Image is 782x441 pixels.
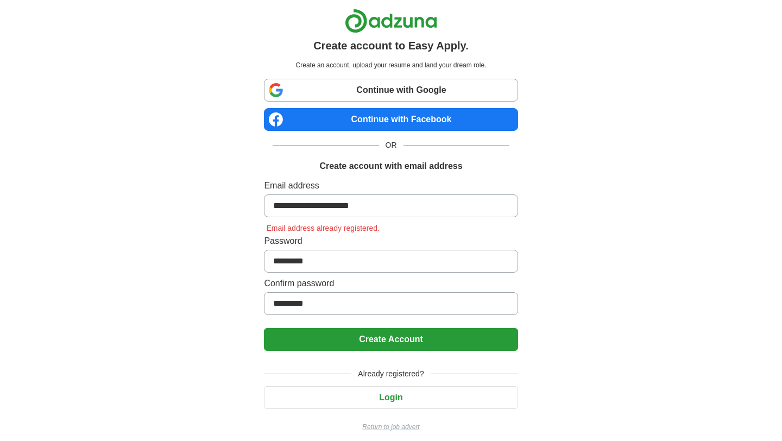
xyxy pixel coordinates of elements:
[313,37,469,54] h1: Create account to Easy Apply.
[264,108,518,131] a: Continue with Facebook
[264,422,518,432] a: Return to job advert
[264,224,382,232] span: Email address already registered.
[264,277,518,290] label: Confirm password
[264,179,518,192] label: Email address
[264,328,518,351] button: Create Account
[264,235,518,248] label: Password
[266,60,515,70] p: Create an account, upload your resume and land your dream role.
[264,393,518,402] a: Login
[264,386,518,409] button: Login
[264,79,518,102] a: Continue with Google
[351,368,430,380] span: Already registered?
[345,9,437,33] img: Adzuna logo
[319,160,462,173] h1: Create account with email address
[379,140,403,151] span: OR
